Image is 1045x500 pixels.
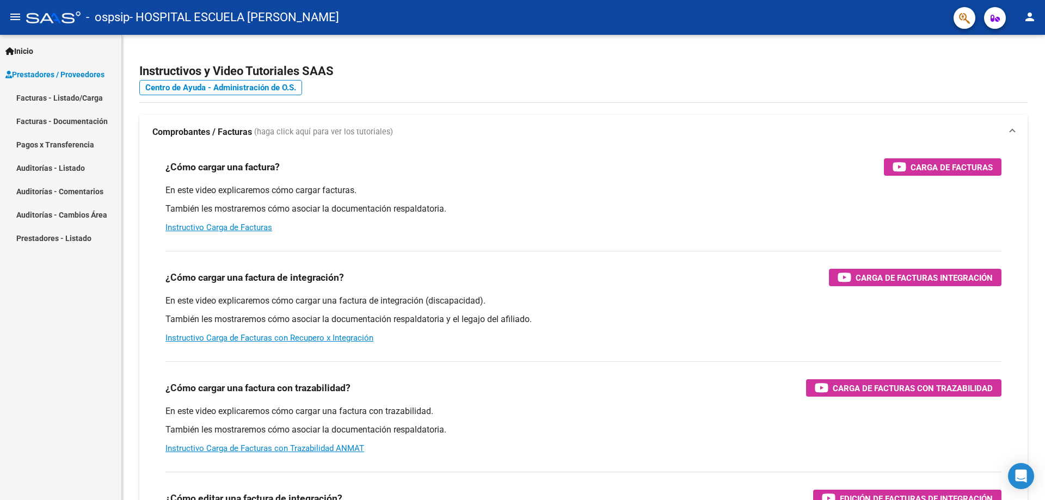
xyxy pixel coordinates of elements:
[5,69,104,81] span: Prestadores / Proveedores
[254,126,393,138] span: (haga click aquí para ver los tutoriales)
[165,203,1001,215] p: También les mostraremos cómo asociar la documentación respaldatoria.
[829,269,1001,286] button: Carga de Facturas Integración
[139,80,302,95] a: Centro de Ayuda - Administración de O.S.
[152,126,252,138] strong: Comprobantes / Facturas
[5,45,33,57] span: Inicio
[165,270,344,285] h3: ¿Cómo cargar una factura de integración?
[165,443,364,453] a: Instructivo Carga de Facturas con Trazabilidad ANMAT
[139,61,1028,82] h2: Instructivos y Video Tutoriales SAAS
[806,379,1001,397] button: Carga de Facturas con Trazabilidad
[86,5,130,29] span: - ospsip
[165,405,1001,417] p: En este video explicaremos cómo cargar una factura con trazabilidad.
[165,380,351,396] h3: ¿Cómo cargar una factura con trazabilidad?
[139,115,1028,150] mat-expansion-panel-header: Comprobantes / Facturas (haga click aquí para ver los tutoriales)
[1008,463,1034,489] div: Open Intercom Messenger
[165,313,1001,325] p: También les mostraremos cómo asociar la documentación respaldatoria y el legajo del afiliado.
[911,161,993,174] span: Carga de Facturas
[165,223,272,232] a: Instructivo Carga de Facturas
[165,333,373,343] a: Instructivo Carga de Facturas con Recupero x Integración
[165,424,1001,436] p: También les mostraremos cómo asociar la documentación respaldatoria.
[884,158,1001,176] button: Carga de Facturas
[165,295,1001,307] p: En este video explicaremos cómo cargar una factura de integración (discapacidad).
[1023,10,1036,23] mat-icon: person
[9,10,22,23] mat-icon: menu
[165,159,280,175] h3: ¿Cómo cargar una factura?
[130,5,339,29] span: - HOSPITAL ESCUELA [PERSON_NAME]
[833,381,993,395] span: Carga de Facturas con Trazabilidad
[165,184,1001,196] p: En este video explicaremos cómo cargar facturas.
[856,271,993,285] span: Carga de Facturas Integración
